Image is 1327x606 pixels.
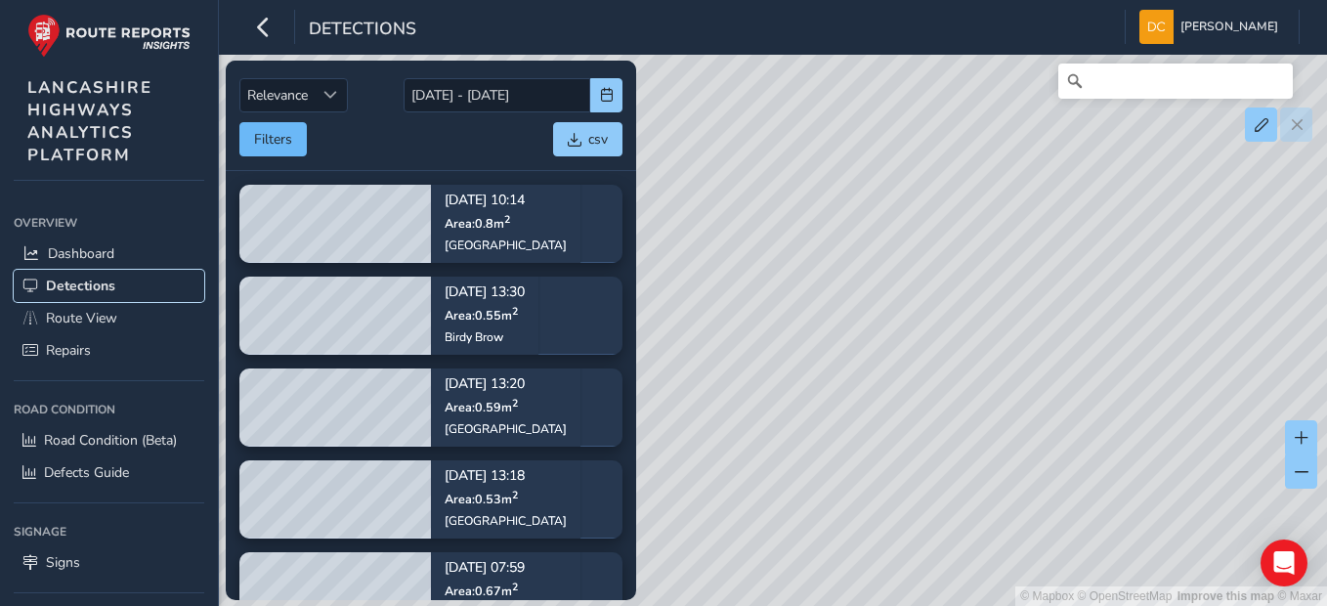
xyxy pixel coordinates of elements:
[14,208,204,238] div: Overview
[445,215,510,232] span: Area: 0.8 m
[1139,10,1174,44] img: diamond-layout
[445,561,567,575] p: [DATE] 07:59
[315,79,347,111] div: Sort by Date
[504,211,510,226] sup: 2
[512,395,518,410] sup: 2
[14,395,204,424] div: Road Condition
[240,79,315,111] span: Relevance
[14,302,204,334] a: Route View
[445,491,518,507] span: Area: 0.53 m
[445,421,567,437] div: [GEOGRAPHIC_DATA]
[553,122,622,156] button: csv
[14,270,204,302] a: Detections
[48,244,114,263] span: Dashboard
[445,469,567,483] p: [DATE] 13:18
[445,399,518,415] span: Area: 0.59 m
[512,487,518,501] sup: 2
[512,579,518,593] sup: 2
[445,377,567,391] p: [DATE] 13:20
[44,431,177,450] span: Road Condition (Beta)
[14,517,204,546] div: Signage
[445,307,518,324] span: Area: 0.55 m
[46,277,115,295] span: Detections
[14,546,204,579] a: Signs
[445,238,567,253] div: [GEOGRAPHIC_DATA]
[239,122,307,156] button: Filters
[46,341,91,360] span: Repairs
[44,463,129,482] span: Defects Guide
[445,194,567,207] p: [DATE] 10:14
[445,583,518,599] span: Area: 0.67 m
[46,553,80,572] span: Signs
[27,76,152,166] span: LANCASHIRE HIGHWAYS ANALYTICS PLATFORM
[14,424,204,456] a: Road Condition (Beta)
[512,303,518,318] sup: 2
[445,329,525,345] div: Birdy Brow
[14,238,204,270] a: Dashboard
[445,513,567,529] div: [GEOGRAPHIC_DATA]
[1180,10,1278,44] span: [PERSON_NAME]
[445,285,525,299] p: [DATE] 13:30
[14,456,204,489] a: Defects Guide
[27,14,191,58] img: rr logo
[1139,10,1285,44] button: [PERSON_NAME]
[14,334,204,367] a: Repairs
[588,130,608,149] span: csv
[46,309,117,327] span: Route View
[309,17,416,44] span: Detections
[1261,540,1307,586] div: Open Intercom Messenger
[1058,64,1293,99] input: Search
